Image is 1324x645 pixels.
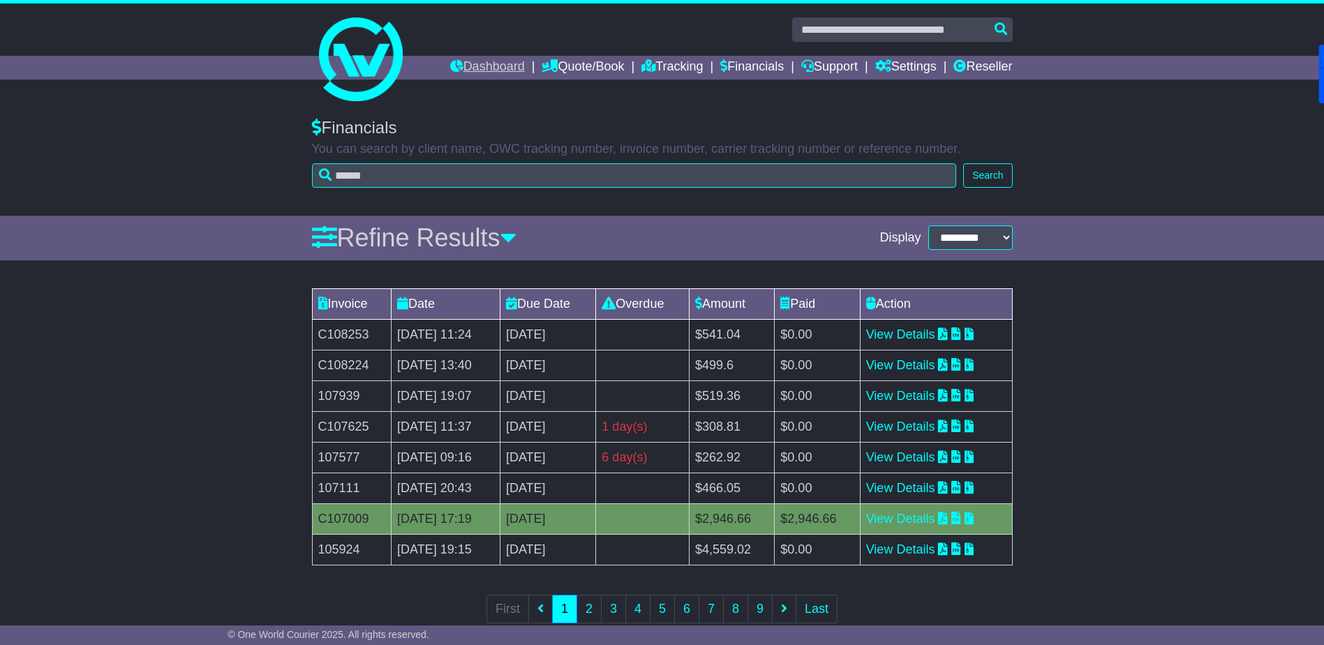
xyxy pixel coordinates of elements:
a: Refine Results [312,223,516,252]
td: [DATE] [500,319,595,350]
a: View Details [866,420,935,433]
a: 5 [650,595,675,623]
td: [DATE] [500,411,595,442]
a: View Details [866,358,935,372]
a: Quote/Book [542,56,624,80]
td: [DATE] 20:43 [392,473,500,503]
td: Invoice [312,288,392,319]
td: Overdue [596,288,690,319]
td: [DATE] [500,473,595,503]
a: 9 [747,595,773,623]
td: [DATE] 19:15 [392,534,500,565]
td: $0.00 [775,442,860,473]
a: 2 [577,595,602,623]
td: $4,559.02 [690,534,775,565]
td: $262.92 [690,442,775,473]
td: $0.00 [775,350,860,380]
a: Dashboard [450,56,525,80]
a: View Details [866,389,935,403]
td: $541.04 [690,319,775,350]
a: 1 [552,595,577,623]
td: $0.00 [775,534,860,565]
td: 107939 [312,380,392,411]
td: $519.36 [690,380,775,411]
a: View Details [866,481,935,495]
td: Due Date [500,288,595,319]
td: C108253 [312,319,392,350]
td: $499.6 [690,350,775,380]
td: Paid [775,288,860,319]
a: Reseller [953,56,1012,80]
td: $0.00 [775,411,860,442]
td: Amount [690,288,775,319]
td: $0.00 [775,380,860,411]
a: View Details [866,512,935,526]
td: C107625 [312,411,392,442]
td: [DATE] 17:19 [392,503,500,534]
td: $0.00 [775,473,860,503]
a: 3 [601,595,626,623]
td: $2,946.66 [775,503,860,534]
td: $466.05 [690,473,775,503]
div: Financials [312,118,1013,138]
td: $2,946.66 [690,503,775,534]
td: [DATE] [500,442,595,473]
a: Financials [720,56,784,80]
td: [DATE] [500,350,595,380]
div: 1 day(s) [602,417,683,436]
a: 4 [625,595,650,623]
td: [DATE] [500,380,595,411]
span: Display [879,230,921,246]
td: 107577 [312,442,392,473]
td: 105924 [312,534,392,565]
a: Last [796,595,838,623]
td: Action [860,288,1012,319]
a: Support [801,56,858,80]
p: You can search by client name, OWC tracking number, invoice number, carrier tracking number or re... [312,142,1013,157]
td: 107111 [312,473,392,503]
span: © One World Courier 2025. All rights reserved. [228,629,429,640]
a: 6 [674,595,699,623]
td: [DATE] 11:37 [392,411,500,442]
td: [DATE] 19:07 [392,380,500,411]
a: Tracking [641,56,703,80]
a: View Details [866,450,935,464]
td: [DATE] 11:24 [392,319,500,350]
a: 7 [699,595,724,623]
td: C108224 [312,350,392,380]
a: View Details [866,542,935,556]
td: [DATE] [500,503,595,534]
div: 6 day(s) [602,448,683,467]
td: Date [392,288,500,319]
a: Settings [875,56,937,80]
a: 8 [723,595,748,623]
td: [DATE] 13:40 [392,350,500,380]
td: [DATE] [500,534,595,565]
button: Search [963,163,1012,188]
a: View Details [866,327,935,341]
td: $0.00 [775,319,860,350]
td: $308.81 [690,411,775,442]
td: [DATE] 09:16 [392,442,500,473]
td: C107009 [312,503,392,534]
